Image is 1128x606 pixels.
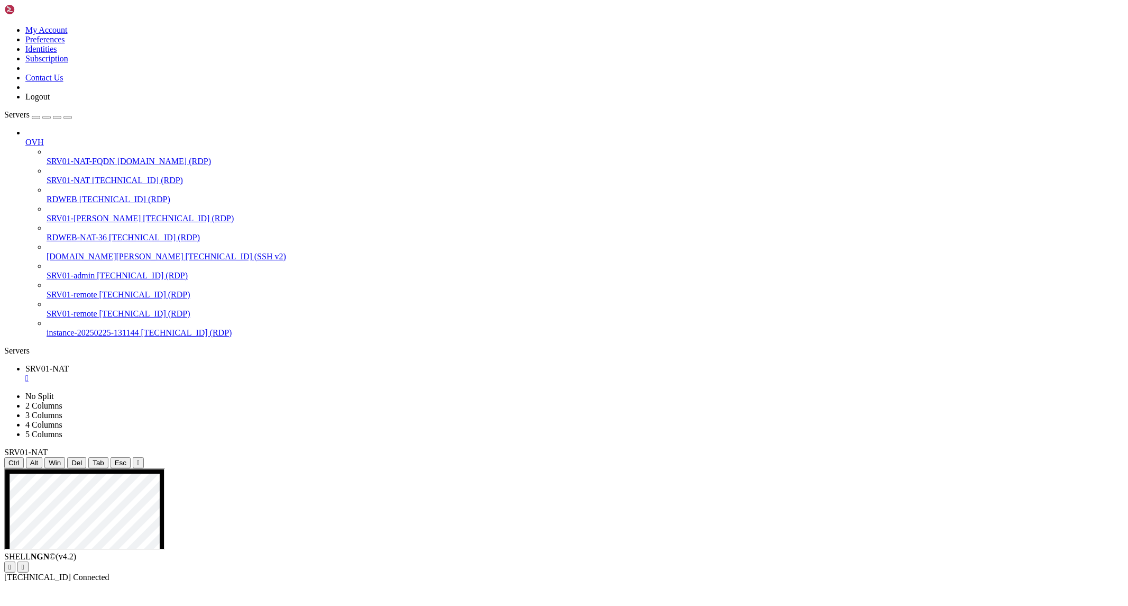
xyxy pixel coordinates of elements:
span: [DOMAIN_NAME][PERSON_NAME] [47,252,184,261]
a: RDWEB [TECHNICAL_ID] (RDP) [47,195,1124,204]
li: SRV01-remote [TECHNICAL_ID] (RDP) [47,300,1124,319]
a:  [25,374,1124,383]
li: SRV01-admin [TECHNICAL_ID] (RDP) [47,261,1124,281]
a: Contact Us [25,73,63,82]
li: SRV01-remote [TECHNICAL_ID] (RDP) [47,281,1124,300]
a: Preferences [25,35,65,44]
span: [DOMAIN_NAME] (RDP) [117,157,211,166]
span: Tab [93,459,104,467]
span: [TECHNICAL_ID] (RDP) [97,271,188,280]
li: OVH [25,128,1124,338]
span: [TECHNICAL_ID] (RDP) [79,195,170,204]
a: Logout [25,92,50,101]
a: SRV01-NAT [TECHNICAL_ID] (RDP) [47,176,1124,185]
button:  [4,562,15,573]
b: NGN [31,552,50,561]
a: 5 Columns [25,430,62,439]
li: RDWEB-NAT-36 [TECHNICAL_ID] (RDP) [47,223,1124,242]
span: SRV01-admin [47,271,95,280]
a: OVH [25,138,1124,147]
div:  [137,459,140,467]
span: SHELL © [4,552,76,561]
a: SRV01-admin [TECHNICAL_ID] (RDP) [47,271,1124,281]
span: 4.2.0 [56,552,77,561]
a: Subscription [25,54,68,63]
li: [DOMAIN_NAME][PERSON_NAME] [TECHNICAL_ID] (SSH v2) [47,242,1124,261]
span: SRV01-remote [47,309,97,318]
button: Esc [111,457,131,468]
span: [TECHNICAL_ID] (SSH v2) [186,252,286,261]
li: SRV01-[PERSON_NAME] [TECHNICAL_ID] (RDP) [47,204,1124,223]
li: SRV01-NAT [TECHNICAL_ID] (RDP) [47,166,1124,185]
div:  [8,563,11,571]
a: instance-20250225-131144 [TECHNICAL_ID] (RDP) [47,328,1124,338]
button: Tab [88,457,108,468]
button: Del [67,457,86,468]
a: No Split [25,392,54,401]
span: [TECHNICAL_ID] (RDP) [99,309,190,318]
span: [TECHNICAL_ID] (RDP) [143,214,234,223]
li: instance-20250225-131144 [TECHNICAL_ID] (RDP) [47,319,1124,338]
span: [TECHNICAL_ID] (RDP) [99,290,190,299]
span: SRV01-NAT [4,448,48,457]
li: SRV01-NAT-FQDN [DOMAIN_NAME] (RDP) [47,147,1124,166]
span: [TECHNICAL_ID] (RDP) [92,176,183,185]
a: SRV01-remote [TECHNICAL_ID] (RDP) [47,290,1124,300]
span: SRV01-remote [47,290,97,299]
a: 4 Columns [25,420,62,429]
button: Ctrl [4,457,24,468]
span: RDWEB-NAT-36 [47,233,107,242]
span: SRV01-[PERSON_NAME] [47,214,141,223]
span: [TECHNICAL_ID] (RDP) [141,328,232,337]
span: Ctrl [8,459,20,467]
a: SRV01-NAT [25,364,1124,383]
div: Servers [4,346,1124,356]
span: RDWEB [47,195,77,204]
a: SRV01-NAT-FQDN [DOMAIN_NAME] (RDP) [47,157,1124,166]
img: Shellngn [4,4,65,15]
span: instance-20250225-131144 [47,328,139,337]
button: Alt [26,457,43,468]
button:  [133,457,144,468]
span: SRV01-NAT [47,176,90,185]
a: Servers [4,110,72,119]
li: RDWEB [TECHNICAL_ID] (RDP) [47,185,1124,204]
span: SRV01-NAT-FQDN [47,157,115,166]
span: Del [71,459,82,467]
div:  [22,563,24,571]
button:  [17,562,29,573]
a: SRV01-remote [TECHNICAL_ID] (RDP) [47,309,1124,319]
span: [TECHNICAL_ID] [4,573,71,582]
span: SRV01-NAT [25,364,69,373]
a: Identities [25,44,57,53]
span: Esc [115,459,126,467]
a: 3 Columns [25,411,62,420]
a: SRV01-[PERSON_NAME] [TECHNICAL_ID] (RDP) [47,214,1124,223]
span: Win [49,459,61,467]
span: OVH [25,138,44,147]
a: 2 Columns [25,401,62,410]
span: [TECHNICAL_ID] (RDP) [109,233,200,242]
a: RDWEB-NAT-36 [TECHNICAL_ID] (RDP) [47,233,1124,242]
span: Connected [73,573,109,582]
span: Servers [4,110,30,119]
button: Win [44,457,65,468]
a: My Account [25,25,68,34]
a: [DOMAIN_NAME][PERSON_NAME] [TECHNICAL_ID] (SSH v2) [47,252,1124,261]
span: Alt [30,459,39,467]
